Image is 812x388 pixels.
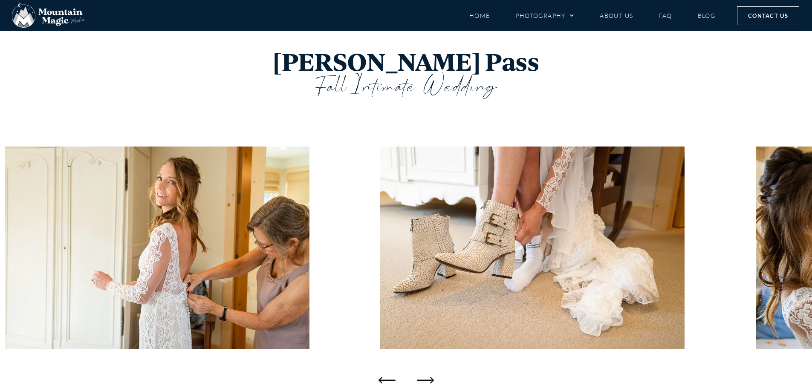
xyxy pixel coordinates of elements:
a: Home [469,8,490,23]
a: About Us [600,8,633,23]
div: 6 / 90 [5,147,309,349]
img: Lucky Penny Events Planning wedding planner Rocky Mountain Bride feature planner Crested Butte ph... [5,147,309,349]
img: Mountain Magic Media photography logo Crested Butte Photographer [12,3,85,28]
h3: Fall Intimate Wedding [150,75,662,99]
nav: Menu [469,8,716,23]
a: FAQ [659,8,672,23]
img: Lucky Penny Events Planning wedding planner Rocky Mountain Bride feature planner Crested Butte ph... [381,147,685,349]
span: Contact Us [748,11,788,20]
a: Contact Us [737,6,799,25]
div: 7 / 90 [381,147,685,349]
a: Blog [698,8,716,23]
h1: [PERSON_NAME] Pass [150,48,662,75]
a: Photography [515,8,574,23]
